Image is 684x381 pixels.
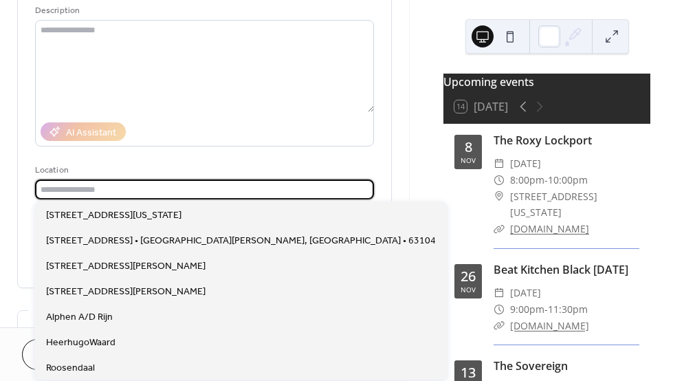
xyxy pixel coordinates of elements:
span: 9:00pm [510,301,544,318]
a: The Sovereign [494,358,568,373]
a: [DOMAIN_NAME] [510,319,589,332]
a: [DOMAIN_NAME] [510,222,589,235]
div: ​ [494,301,505,318]
span: [STREET_ADDRESS][US_STATE] [46,208,181,223]
button: Cancel [22,339,107,370]
div: 8 [465,140,472,154]
span: - [544,172,548,188]
span: Roosendaal [46,361,95,375]
div: ​ [494,285,505,301]
div: 13 [461,366,476,380]
div: Upcoming events [443,74,650,90]
div: 26 [461,270,476,283]
span: [STREET_ADDRESS][PERSON_NAME] [46,259,206,274]
div: ​ [494,318,505,334]
span: [STREET_ADDRESS][PERSON_NAME] [46,285,206,299]
span: 10:00pm [548,172,588,188]
a: Beat Kitchen Black [DATE] [494,262,628,277]
span: Alphen A/D Rijn [46,310,113,325]
span: [DATE] [510,155,541,172]
span: HeerhugoWaard [46,336,115,350]
div: ​ [494,221,505,237]
span: 8:00pm [510,172,544,188]
div: ​ [494,172,505,188]
span: [DATE] [510,285,541,301]
div: Description [35,3,371,18]
div: Nov [461,286,476,293]
span: - [544,301,548,318]
div: ​ [494,188,505,205]
div: Location [35,163,371,177]
a: The Roxy Lockport [494,133,592,148]
div: ​ [494,155,505,172]
span: [STREET_ADDRESS] • [GEOGRAPHIC_DATA][PERSON_NAME], [GEOGRAPHIC_DATA] • 63104 [46,234,436,248]
div: Nov [461,157,476,164]
span: [STREET_ADDRESS][US_STATE] [510,188,639,221]
span: 11:30pm [548,301,588,318]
